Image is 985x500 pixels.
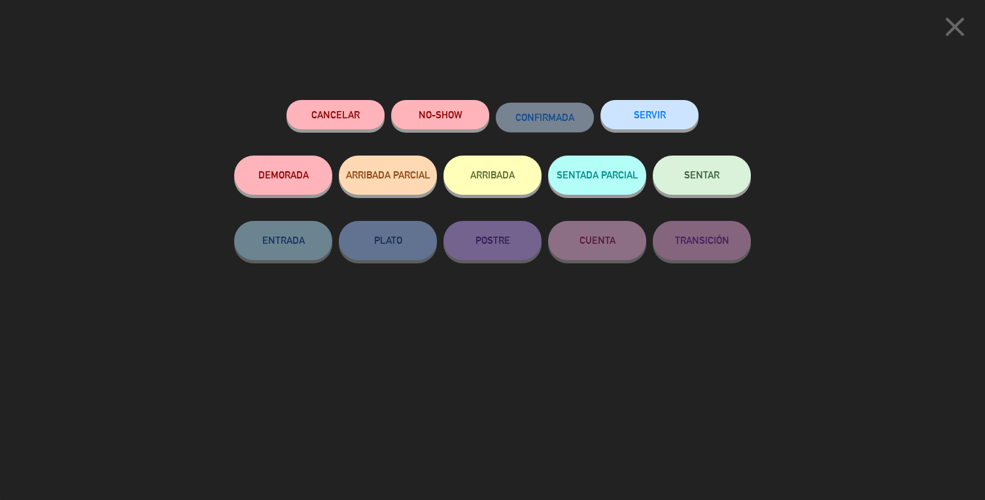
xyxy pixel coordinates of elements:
button: SERVIR [600,100,699,129]
span: SENTAR [684,169,719,180]
button: TRANSICIÓN [653,221,751,260]
button: CUENTA [548,221,646,260]
button: SENTAR [653,156,751,195]
span: CONFIRMADA [515,112,574,123]
button: POSTRE [443,221,542,260]
button: ARRIBADA PARCIAL [339,156,437,195]
button: PLATO [339,221,437,260]
button: ARRIBADA [443,156,542,195]
button: ENTRADA [234,221,332,260]
button: Cancelar [286,100,385,129]
button: CONFIRMADA [496,103,594,132]
span: ARRIBADA PARCIAL [346,169,430,180]
button: close [935,10,975,48]
button: NO-SHOW [391,100,489,129]
button: SENTADA PARCIAL [548,156,646,195]
i: close [939,10,971,43]
button: DEMORADA [234,156,332,195]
